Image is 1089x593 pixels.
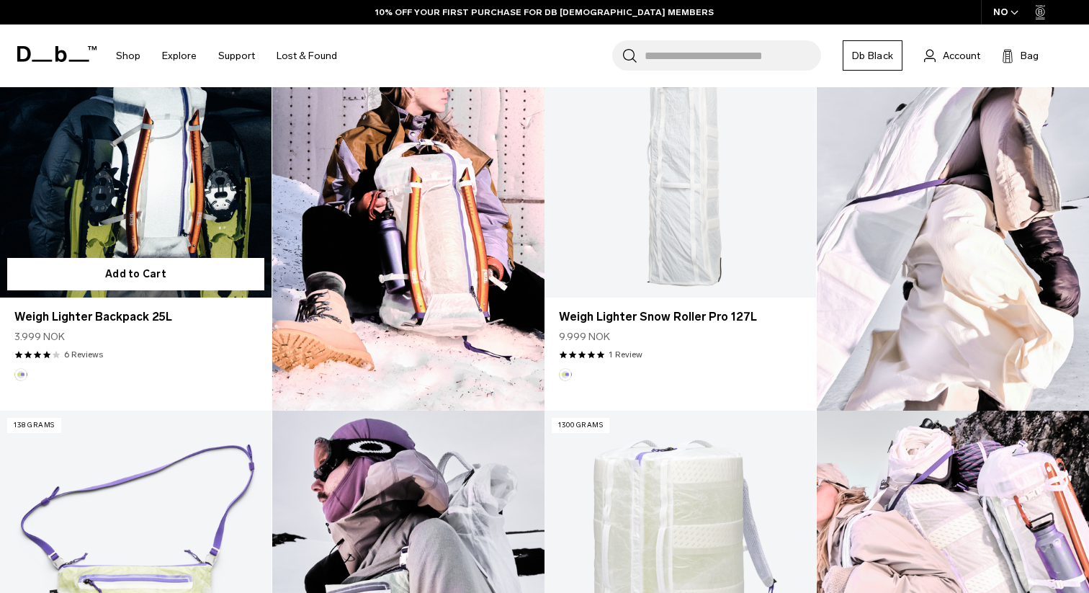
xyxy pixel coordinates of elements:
p: 1300 grams [552,418,609,433]
nav: Main Navigation [105,24,348,87]
button: Bag [1002,47,1039,64]
a: Account [924,47,980,64]
a: 6 reviews [64,348,103,361]
span: Bag [1021,48,1039,63]
button: Add to Cart [7,258,264,290]
a: 10% OFF YOUR FIRST PURCHASE FOR DB [DEMOGRAPHIC_DATA] MEMBERS [375,6,714,19]
span: Account [943,48,980,63]
a: Shop [116,30,140,81]
a: Db Black [843,40,902,71]
span: 9.999 NOK [559,329,610,344]
p: 138 grams [7,418,61,433]
button: Aurora [559,368,572,381]
button: Aurora [14,368,27,381]
a: Explore [162,30,197,81]
span: 3.999 NOK [14,329,65,344]
a: Support [218,30,255,81]
a: Weigh Lighter Snow Roller Pro 127L [559,308,802,326]
a: 1 reviews [609,348,642,361]
a: Weigh Lighter Backpack 25L [14,308,257,326]
a: Lost & Found [277,30,337,81]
